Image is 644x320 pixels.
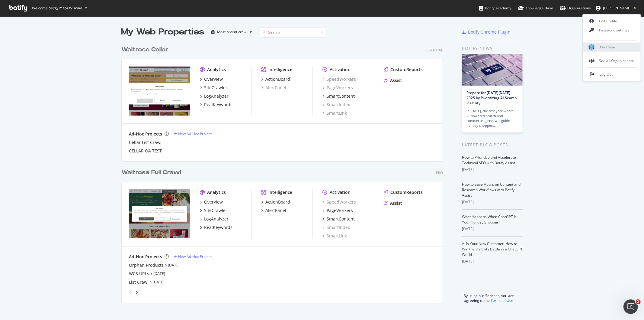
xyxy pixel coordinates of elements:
div: [DATE] [462,199,523,205]
a: Prepare for [DATE][DATE] 2025 by Prioritizing AI Search Visibility [467,90,517,106]
a: New Ad-Hoc Project [174,131,212,136]
div: Botify Chrome Plugin [468,29,511,35]
img: www.waitrose.com [129,189,190,238]
a: SiteCrawler [200,207,227,214]
div: LogAnalyzer [204,216,229,222]
a: LogAnalyzer [200,93,229,99]
a: AI Is Your New Customer: How to Win the Visibility Battle in a ChatGPT World [462,241,523,257]
a: CELLAR QA TEST [129,148,162,154]
div: [DATE] [462,167,523,172]
a: [DATE] [168,263,180,268]
div: Intelligence [268,67,292,73]
div: Analytics [207,67,226,73]
div: Activation [330,189,351,195]
div: angle-right [134,289,139,296]
div: ActionBoard [265,199,290,205]
a: SiteCrawler [200,85,227,91]
div: [DATE] [462,259,523,264]
a: SpeedWorkers [322,199,356,205]
div: ActionBoard [265,76,290,82]
div: Organizations [560,5,591,11]
span: Welcome back, [PERSON_NAME] ! [32,6,86,11]
a: Edit Profile [583,17,641,26]
div: [DATE] [462,226,523,232]
a: [DATE] [153,271,165,276]
a: How to Save Hours on Content and Research Workflows with Botify Assist [462,182,521,198]
div: grid [121,38,448,303]
div: Botify Academy [479,5,511,11]
div: Latest Blog Posts [462,142,523,148]
a: RealKeywords [200,102,232,108]
a: RealKeywords [200,224,232,230]
iframe: Intercom live chat [623,299,638,314]
a: WCS URLs [129,271,149,277]
a: SmartIndex [322,224,350,230]
a: Cellar List Crawl [129,139,162,145]
div: Ad-Hoc Projects [129,254,162,260]
a: Overview [200,76,223,82]
div: RealKeywords [204,224,232,230]
div: SmartContent [327,93,355,99]
a: SmartContent [322,216,355,222]
div: Activation [330,67,351,73]
div: Essential [425,47,443,53]
a: Botify Chrome Plugin [462,29,511,35]
div: RealKeywords [204,102,232,108]
div: angle-left [127,288,134,297]
div: CustomReports [390,189,423,195]
a: ActionBoard [261,199,290,205]
a: SmartLink [322,233,347,239]
a: Password settings [583,26,641,35]
div: My Web Properties [121,26,204,38]
a: PageWorkers [322,207,353,214]
a: CustomReports [384,67,423,73]
div: Intelligence [268,189,292,195]
a: SmartLink [322,110,347,116]
a: SmartContent [322,93,355,99]
div: Ad-Hoc Projects [129,131,162,137]
div: SmartContent [327,216,355,222]
span: Waitrose [600,44,615,50]
a: Overview [200,199,223,205]
div: SiteCrawler [204,207,227,214]
div: New Ad-Hoc Project [178,131,212,136]
a: Terms of Use [491,298,513,303]
a: PageWorkers [322,85,353,91]
div: Assist [390,77,402,83]
div: Analytics [207,189,226,195]
img: Prepare for Black Friday 2025 by Prioritizing AI Search Visibility [462,54,523,86]
a: [DATE] [153,279,165,285]
div: Pro [436,170,443,175]
div: Overview [204,76,223,82]
div: Botify news [462,45,523,52]
div: In [DATE], the first year where AI-powered search and commerce agents will guide holiday shoppers… [467,109,518,128]
div: Assist [390,200,402,206]
button: Most recent crawl [209,27,255,37]
a: Waitrose Cellar [121,45,171,54]
a: SpeedWorkers [322,76,356,82]
div: Waitrose Full Crawl [121,168,181,177]
a: Log Out [583,70,641,79]
div: CustomReports [390,67,423,73]
button: [PERSON_NAME] [591,3,641,13]
a: What Happens When ChatGPT Is Your Holiday Shopper? [462,214,517,225]
a: CustomReports [384,189,423,195]
span: 1 [636,299,641,304]
a: SmartIndex [322,102,350,108]
a: Assist [384,200,402,206]
div: LogAnalyzer [204,93,229,99]
div: Knowledge Base [518,5,553,11]
a: Assist [384,77,402,83]
a: Waitrose Full Crawl [121,168,184,177]
div: List Crawl [129,279,149,285]
a: AlertPanel [261,207,286,214]
a: LogAnalyzer [200,216,229,222]
div: Most recent crawl [217,30,248,34]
